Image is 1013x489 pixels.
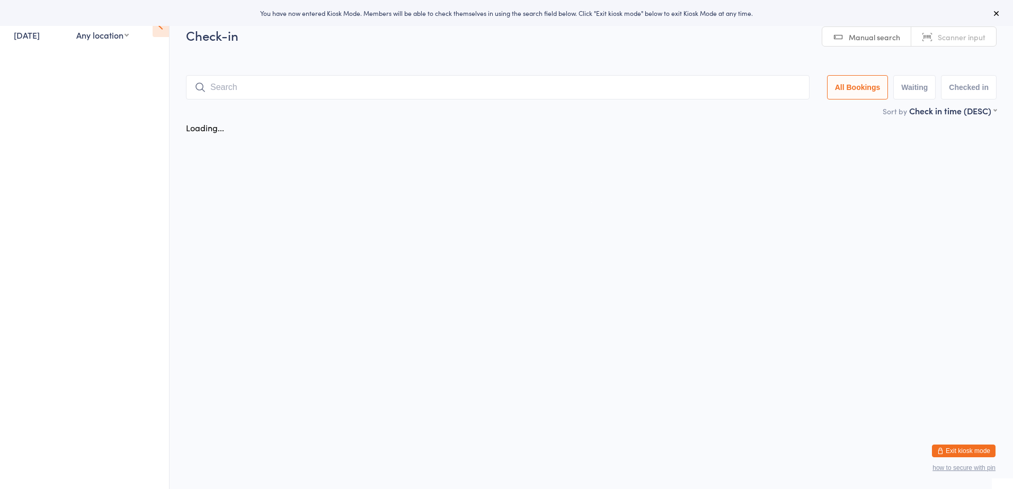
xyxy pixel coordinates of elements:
[186,122,224,133] div: Loading...
[932,445,996,457] button: Exit kiosk mode
[941,75,997,99] button: Checked in
[14,29,40,41] a: [DATE]
[827,75,888,99] button: All Bookings
[909,105,997,116] div: Check in time (DESC)
[76,29,129,41] div: Any location
[893,75,936,99] button: Waiting
[883,106,907,116] label: Sort by
[186,26,997,44] h2: Check-in
[849,32,900,42] span: Manual search
[17,8,996,17] div: You have now entered Kiosk Mode. Members will be able to check themselves in using the search fie...
[932,464,996,472] button: how to secure with pin
[938,32,985,42] span: Scanner input
[186,75,810,99] input: Search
